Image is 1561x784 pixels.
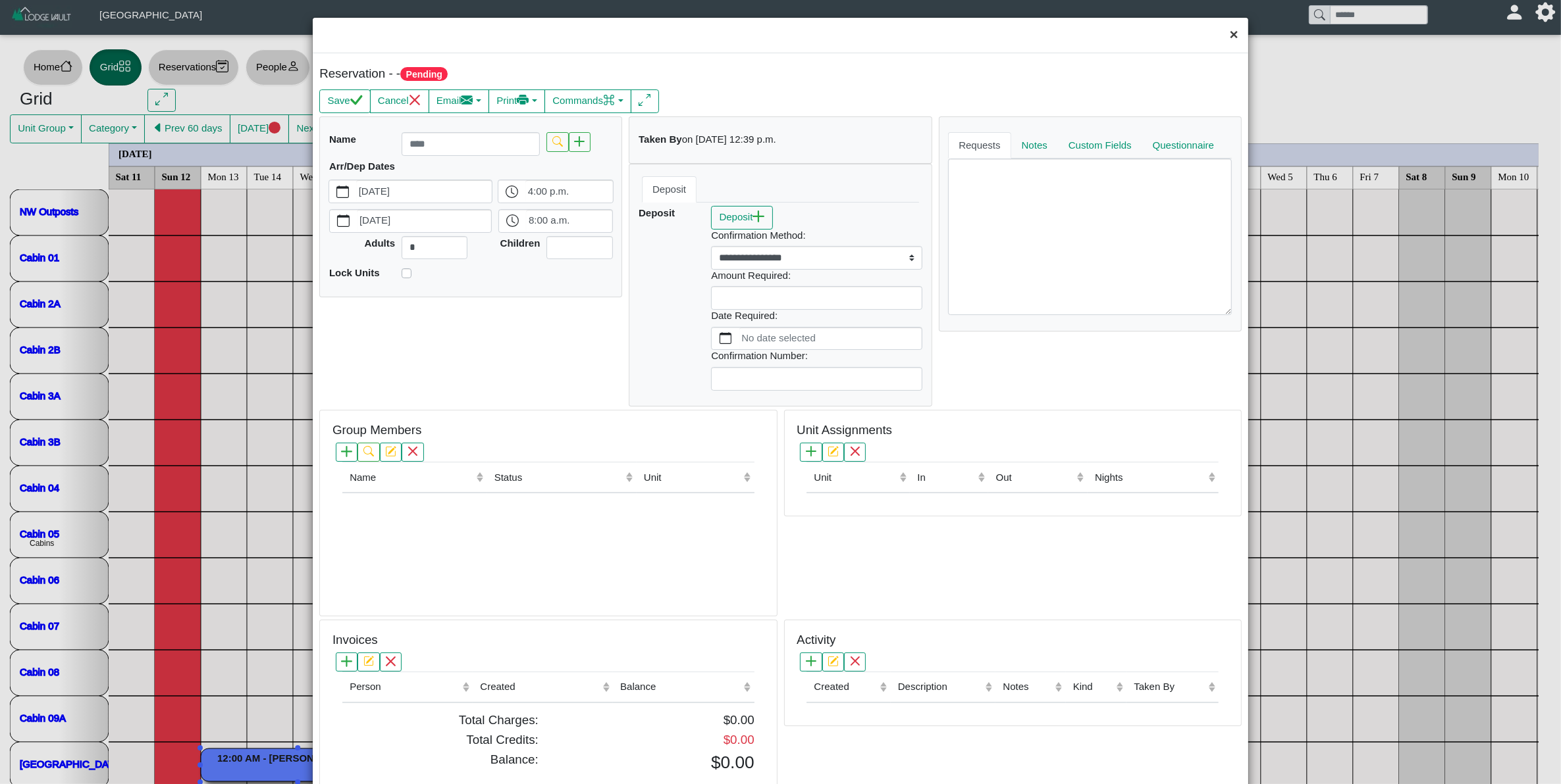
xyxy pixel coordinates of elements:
div: Notes [1003,679,1052,695]
h5: Activity [797,633,835,648]
svg: clock [506,214,519,227]
div: Taken By [1134,679,1205,695]
svg: plus [341,446,352,456]
button: search [546,132,568,151]
svg: plus [753,210,765,223]
svg: x [850,656,860,666]
h5: Invoices [332,633,378,648]
label: [DATE] [356,180,492,203]
svg: command [603,94,616,107]
div: Created [480,679,598,695]
div: Out [996,470,1074,485]
i: on [DATE] 12:39 p.m. [682,134,776,145]
b: Deposit [639,207,675,218]
svg: check [350,94,363,107]
h5: Reservation - - [319,66,777,82]
button: pencil square [822,652,844,672]
b: Lock Units [329,267,380,278]
button: x [402,443,423,462]
button: Depositplus [711,206,773,230]
h5: Unit Assignments [797,423,892,438]
h6: Confirmation Number: [711,350,922,362]
a: Requests [948,132,1011,159]
h5: Balance: [342,752,539,768]
svg: x [408,446,418,456]
svg: search [363,446,374,456]
svg: plus [806,446,816,456]
button: arrows angle expand [631,89,659,113]
b: Taken By [639,134,682,145]
svg: envelope fill [461,94,473,107]
h3: $0.00 [558,752,754,773]
button: Emailenvelope fill [429,89,490,113]
button: Cancelx [370,89,429,113]
b: Arr/Dep Dates [329,160,395,172]
h6: Amount Required: [711,270,922,282]
svg: plus [806,656,816,666]
svg: arrows angle expand [639,94,651,107]
svg: pencil square [828,656,838,666]
a: Questionnaire [1142,132,1225,159]
div: Unit [814,470,897,485]
div: Balance [620,679,741,695]
button: plus [800,652,822,672]
svg: x [850,446,860,456]
button: search [357,443,379,462]
button: plus [336,652,357,672]
button: pencil square [380,443,402,462]
div: Name [350,470,473,485]
h5: Group Members [332,423,421,438]
label: 8:00 a.m. [526,210,612,232]
button: x [844,652,866,672]
div: Kind [1073,679,1113,695]
svg: calendar [720,332,732,345]
h6: Confirmation Method: [711,230,922,241]
h5: $0.00 [558,733,754,748]
div: Nights [1095,470,1205,485]
button: clock [498,180,525,203]
b: Adults [364,237,395,249]
button: Savecheck [319,89,370,113]
svg: printer fill [517,94,529,107]
h6: Date Required: [711,310,922,322]
svg: plus [574,136,585,147]
label: 4:00 p.m. [525,180,613,203]
b: Children [500,237,541,249]
button: plus [800,443,822,462]
button: calendar [329,180,356,203]
button: Close [1220,18,1248,53]
b: Name [329,134,356,145]
div: Unit [644,470,741,485]
div: In [918,470,975,485]
div: Person [350,679,459,695]
svg: clock [506,185,518,198]
button: x [844,443,866,462]
button: plus [336,443,357,462]
svg: calendar [336,185,349,198]
h5: Total Charges: [342,713,539,728]
a: Deposit [642,176,697,203]
div: Created [814,679,877,695]
button: pencil square [822,443,844,462]
a: Notes [1011,132,1058,159]
h5: Total Credits: [342,733,539,748]
button: x [380,652,402,672]
button: Printprinter fill [489,89,545,113]
div: Status [494,470,623,485]
label: [DATE] [357,210,491,232]
svg: pencil square [363,656,374,666]
button: clock [499,210,526,232]
button: calendar [330,210,357,232]
div: Description [898,679,982,695]
svg: x [385,656,396,666]
h5: $0.00 [558,713,754,728]
svg: pencil square [385,446,396,456]
svg: search [552,136,563,147]
button: Commandscommand [544,89,631,113]
button: pencil square [357,652,379,672]
button: calendar [712,328,739,350]
svg: plus [341,656,352,666]
a: Custom Fields [1058,132,1142,159]
svg: x [409,94,421,107]
button: plus [569,132,591,151]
